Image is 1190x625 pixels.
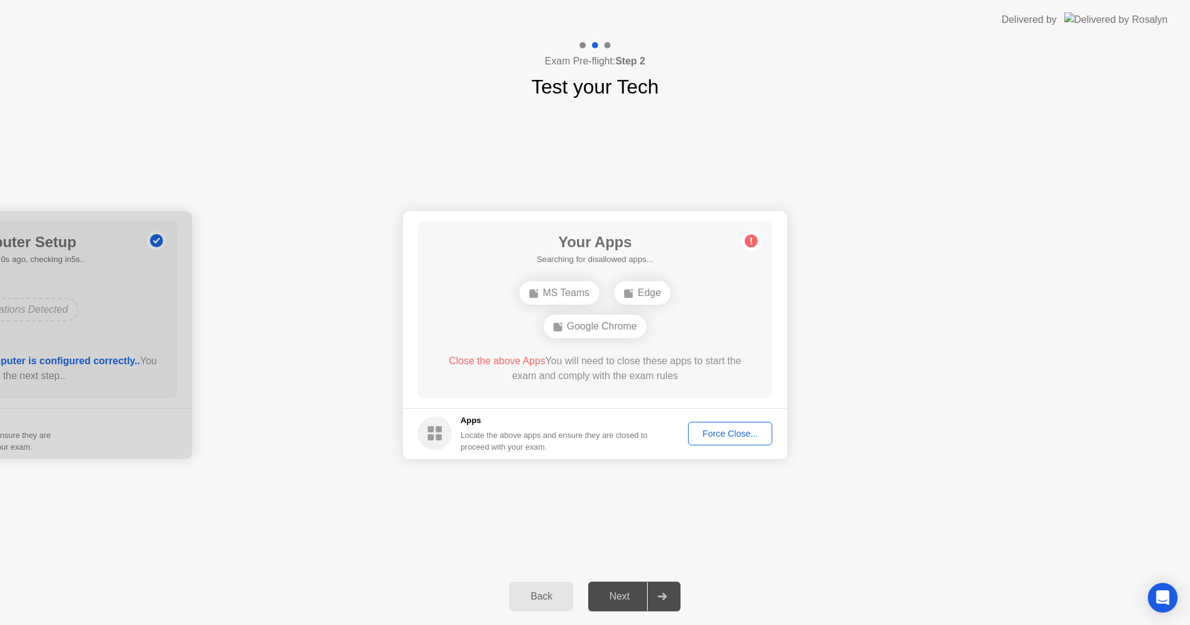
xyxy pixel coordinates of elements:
[588,582,681,611] button: Next
[688,422,772,445] button: Force Close...
[537,253,653,266] h5: Searching for disallowed apps...
[461,414,648,427] h5: Apps
[1064,12,1168,27] img: Delivered by Rosalyn
[449,356,545,366] span: Close the above Apps
[615,56,645,66] b: Step 2
[519,281,599,305] div: MS Teams
[544,315,647,338] div: Google Chrome
[1002,12,1057,27] div: Delivered by
[531,72,659,102] h1: Test your Tech
[592,591,647,602] div: Next
[545,54,645,69] h4: Exam Pre-flight:
[614,281,671,305] div: Edge
[436,354,755,383] div: You will need to close these apps to start the exam and comply with the exam rules
[692,429,768,439] div: Force Close...
[461,429,648,453] div: Locate the above apps and ensure they are closed to proceed with your exam.
[1148,583,1178,613] div: Open Intercom Messenger
[513,591,570,602] div: Back
[537,231,653,253] h1: Your Apps
[509,582,573,611] button: Back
